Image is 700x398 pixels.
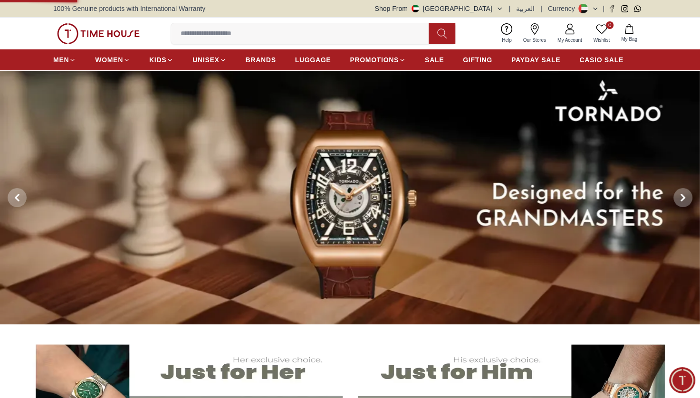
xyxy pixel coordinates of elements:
button: My Bag [615,22,643,45]
button: العربية [516,4,535,13]
a: CASIO SALE [579,51,623,68]
span: Conversation [118,264,162,272]
div: Timehousecompany [12,104,178,140]
a: BRANDS [246,51,276,68]
a: Whatsapp [634,5,641,12]
a: UNISEX [192,51,226,68]
div: Find your dream watch—experts ready to assist! [12,145,178,165]
span: | [509,4,511,13]
span: GIFTING [463,55,492,65]
a: GIFTING [463,51,492,68]
span: KIDS [149,55,166,65]
span: PAYDAY SALE [511,55,560,65]
span: WOMEN [95,55,123,65]
img: Company logo [13,12,31,31]
span: MEN [53,55,69,65]
div: Chat with us now [12,177,178,215]
div: Home [3,243,92,275]
span: | [540,4,542,13]
a: PROMOTIONS [350,51,406,68]
span: | [603,4,604,13]
button: Shop From[GEOGRAPHIC_DATA] [375,4,503,13]
span: Our Stores [519,37,550,44]
span: 0 [606,21,614,29]
a: Instagram [621,5,628,12]
a: KIDS [149,51,173,68]
img: United Arab Emirates [412,5,419,12]
a: 0Wishlist [588,21,615,46]
span: Wishlist [590,37,614,44]
div: Currency [548,4,579,13]
span: CASIO SALE [579,55,623,65]
div: Conversation [94,243,187,275]
span: UNISEX [192,55,219,65]
a: Help [496,21,518,46]
a: WOMEN [95,51,130,68]
div: Chat Widget [669,367,695,393]
a: SALE [425,51,444,68]
a: MEN [53,51,76,68]
span: Home [38,264,58,272]
img: ... [57,23,140,44]
span: SALE [425,55,444,65]
a: Facebook [608,5,615,12]
a: LUGGAGE [295,51,331,68]
span: LUGGAGE [295,55,331,65]
a: Our Stores [518,21,552,46]
span: My Account [554,37,586,44]
span: 100% Genuine products with International Warranty [53,4,205,13]
span: PROMOTIONS [350,55,399,65]
span: BRANDS [246,55,276,65]
span: Help [498,37,516,44]
a: PAYDAY SALE [511,51,560,68]
span: My Bag [617,36,641,43]
span: Chat with us now [44,190,162,202]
